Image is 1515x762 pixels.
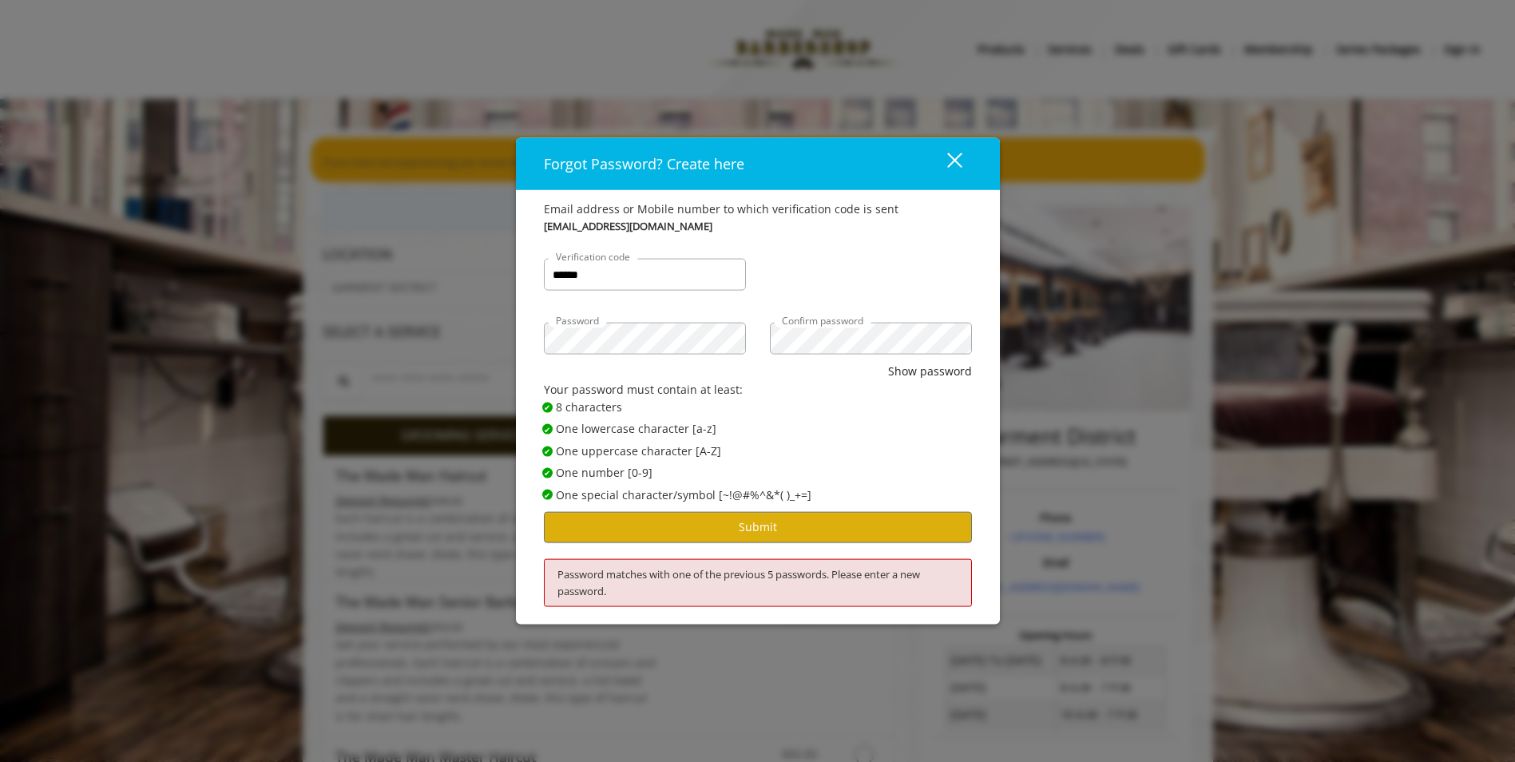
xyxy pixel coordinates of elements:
b: [EMAIL_ADDRESS][DOMAIN_NAME] [544,218,712,235]
div: Email address or Mobile number to which verification code is sent [544,200,972,218]
label: Verification code [548,249,638,264]
span: One special character/symbol [~!@#%^&*( )_+=] [556,486,811,503]
span: ✔ [544,466,550,479]
div: Your password must contain at least: [544,380,972,398]
input: Verification code [544,259,746,291]
div: close dialog [929,152,961,176]
span: Forgot Password? Create here [544,154,744,173]
div: Password matches with one of the previous 5 passwords. Please enter a new password. [544,559,972,607]
span: One lowercase character [a-z] [556,420,716,438]
span: ✔ [544,445,550,458]
label: Confirm password [774,313,871,328]
button: close dialog [918,147,972,180]
span: ✔ [544,488,550,501]
button: Show password [888,363,972,380]
label: Password [548,313,607,328]
span: 8 characters [556,399,622,416]
span: ✔ [544,401,550,414]
span: One uppercase character [A-Z] [556,442,721,459]
input: Confirm password [770,323,972,355]
button: Submit [544,512,972,543]
span: ✔ [544,423,550,435]
input: Password [544,323,746,355]
span: One number [0-9] [556,464,652,482]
